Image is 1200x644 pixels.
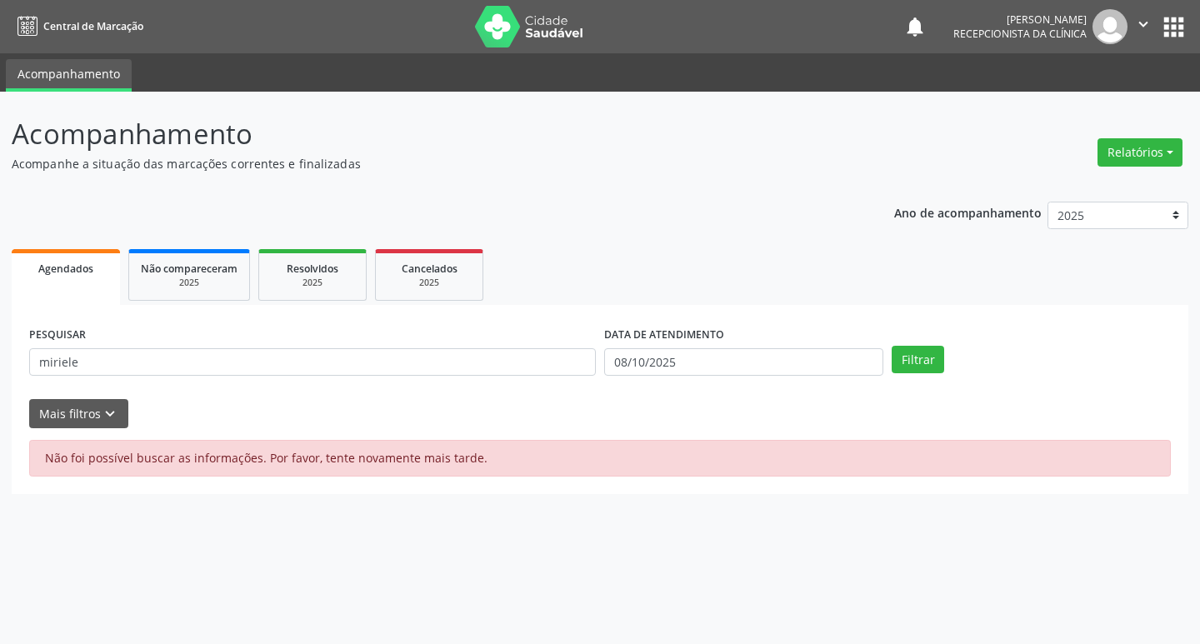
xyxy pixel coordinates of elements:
[43,19,143,33] span: Central de Marcação
[1127,9,1159,44] button: 
[38,262,93,276] span: Agendados
[29,399,128,428] button: Mais filtroskeyboard_arrow_down
[12,155,835,172] p: Acompanhe a situação das marcações correntes e finalizadas
[1159,12,1188,42] button: apps
[141,262,237,276] span: Não compareceram
[12,113,835,155] p: Acompanhamento
[604,348,883,377] input: Selecione um intervalo
[1097,138,1182,167] button: Relatórios
[29,322,86,348] label: PESQUISAR
[1092,9,1127,44] img: img
[604,322,724,348] label: DATA DE ATENDIMENTO
[101,405,119,423] i: keyboard_arrow_down
[953,27,1087,41] span: Recepcionista da clínica
[141,277,237,289] div: 2025
[387,277,471,289] div: 2025
[402,262,457,276] span: Cancelados
[271,277,354,289] div: 2025
[6,59,132,92] a: Acompanhamento
[1134,15,1152,33] i: 
[892,346,944,374] button: Filtrar
[287,262,338,276] span: Resolvidos
[894,202,1042,222] p: Ano de acompanhamento
[29,440,1171,477] div: Não foi possível buscar as informações. Por favor, tente novamente mais tarde.
[953,12,1087,27] div: [PERSON_NAME]
[12,12,143,40] a: Central de Marcação
[903,15,927,38] button: notifications
[29,348,596,377] input: Nome, CNS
